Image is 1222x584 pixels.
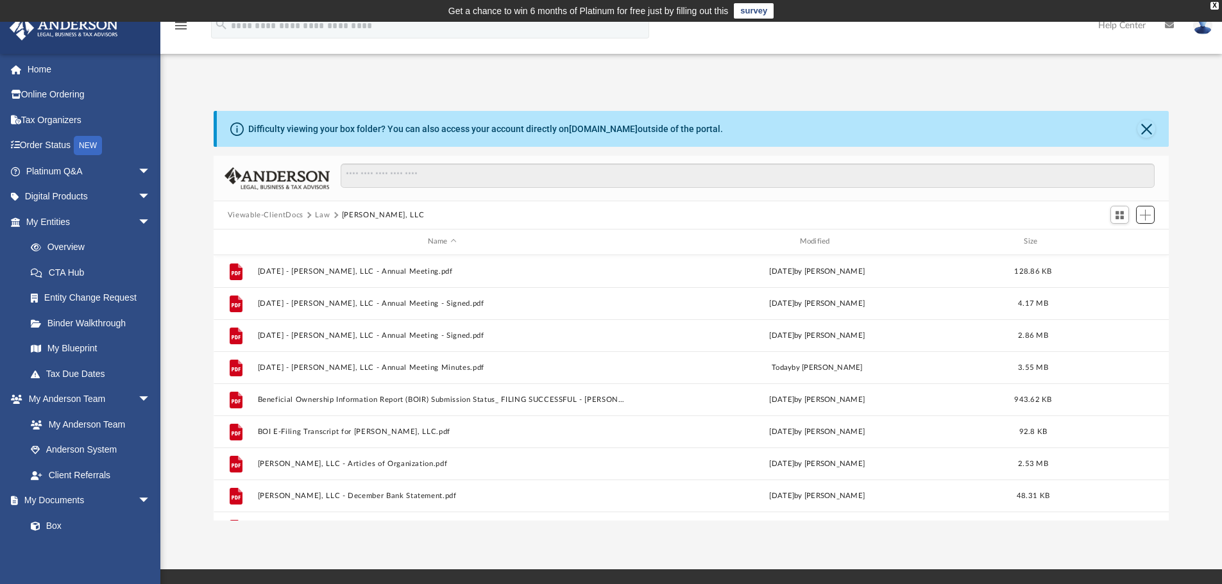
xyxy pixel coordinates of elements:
[1007,236,1058,247] div: Size
[1018,331,1048,338] span: 2.86 MB
[9,82,170,108] a: Online Ordering
[257,460,627,468] button: [PERSON_NAME], LLC - Articles of Organization.pdf
[18,361,170,387] a: Tax Due Dates
[18,310,170,336] a: Binder Walkthrough
[632,490,1002,501] div: [DATE] by [PERSON_NAME]
[18,462,164,488] a: Client Referrals
[1210,2,1219,10] div: close
[632,330,1002,341] div: [DATE] by [PERSON_NAME]
[341,163,1155,188] input: Search files and folders
[138,387,164,413] span: arrow_drop_down
[18,538,164,564] a: Meeting Minutes
[1064,236,1154,247] div: id
[1014,267,1051,274] span: 128.86 KB
[632,362,1002,373] div: by [PERSON_NAME]
[248,122,723,136] div: Difficulty viewing your box folder? You can also access your account directly on outside of the p...
[1110,206,1130,224] button: Switch to Grid View
[9,209,170,235] a: My Entitiesarrow_drop_down
[173,24,189,33] a: menu
[9,158,170,184] a: Platinum Q&Aarrow_drop_down
[173,18,189,33] i: menu
[18,285,170,311] a: Entity Change Request
[18,513,157,538] a: Box
[1017,492,1049,499] span: 48.31 KB
[18,260,170,285] a: CTA Hub
[257,267,627,276] button: [DATE] - [PERSON_NAME], LLC - Annual Meeting.pdf
[257,331,627,340] button: [DATE] - [PERSON_NAME], LLC - Annual Meeting - Signed.pdf
[448,3,729,19] div: Get a chance to win 6 months of Platinum for free just by filling out this
[1137,120,1155,138] button: Close
[9,56,170,82] a: Home
[569,124,638,134] a: [DOMAIN_NAME]
[18,336,164,362] a: My Blueprint
[18,437,164,463] a: Anderson System
[772,363,792,371] span: today
[257,396,627,404] button: Beneficial Ownership Information Report (BOIR) Submission Status_ FILING SUCCESSFUL - [PERSON_NAM...
[18,412,157,437] a: My Anderson Team
[632,394,1002,405] div: [DATE] by [PERSON_NAME]
[1018,460,1048,467] span: 2.53 MB
[6,15,122,40] img: Anderson Advisors Platinum Portal
[18,235,170,260] a: Overview
[257,299,627,308] button: [DATE] - [PERSON_NAME], LLC - Annual Meeting - Signed.pdf
[1019,428,1047,435] span: 92.8 KB
[632,265,1002,277] div: [DATE] by [PERSON_NAME]
[632,236,1001,247] div: Modified
[632,426,1002,437] div: [DATE] by [PERSON_NAME]
[219,236,251,247] div: id
[9,488,164,513] a: My Documentsarrow_drop_down
[257,492,627,500] button: [PERSON_NAME], LLC - December Bank Statement.pdf
[74,136,102,155] div: NEW
[257,363,627,372] button: [DATE] - [PERSON_NAME], LLC - Annual Meeting Minutes.pdf
[632,458,1002,469] div: [DATE] by [PERSON_NAME]
[632,297,1002,309] div: [DATE] by [PERSON_NAME]
[1193,16,1212,35] img: User Pic
[315,210,330,221] button: Law
[9,184,170,210] a: Digital Productsarrow_drop_down
[138,184,164,210] span: arrow_drop_down
[734,3,774,19] a: survey
[1018,363,1048,371] span: 3.55 MB
[9,387,164,412] a: My Anderson Teamarrow_drop_down
[342,210,425,221] button: [PERSON_NAME], LLC
[1018,299,1048,306] span: 4.17 MB
[138,488,164,514] span: arrow_drop_down
[9,107,170,133] a: Tax Organizers
[1014,396,1051,403] span: 943.62 KB
[9,133,170,159] a: Order StatusNEW
[138,158,164,185] span: arrow_drop_down
[228,210,303,221] button: Viewable-ClientDocs
[1136,206,1155,224] button: Add
[214,255,1169,521] div: grid
[257,428,627,436] button: BOI E-Filing Transcript for [PERSON_NAME], LLC.pdf
[214,17,228,31] i: search
[138,209,164,235] span: arrow_drop_down
[257,236,626,247] div: Name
